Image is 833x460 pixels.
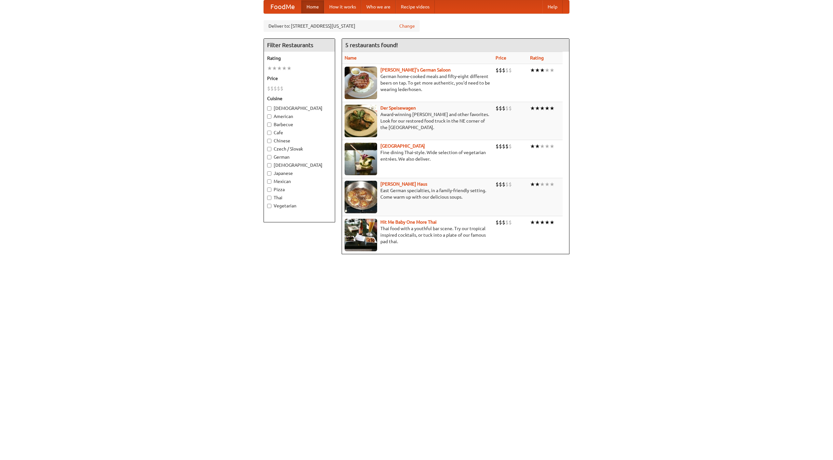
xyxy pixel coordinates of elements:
li: ★ [535,181,540,188]
p: Thai food with a youthful bar scene. Try our tropical inspired cocktails, or tuck into a plate of... [345,225,490,245]
li: $ [496,105,499,112]
a: Help [542,0,563,13]
li: $ [499,181,502,188]
img: esthers.jpg [345,67,377,99]
input: Cafe [267,131,271,135]
li: $ [505,143,509,150]
li: ★ [545,143,550,150]
input: Barbecue [267,123,271,127]
label: Japanese [267,170,332,177]
input: German [267,155,271,159]
label: Mexican [267,178,332,185]
li: ★ [545,67,550,74]
a: FoodMe [264,0,301,13]
a: Price [496,55,506,60]
li: ★ [550,143,554,150]
li: $ [499,105,502,112]
li: ★ [545,181,550,188]
label: [DEMOGRAPHIC_DATA] [267,105,332,112]
li: $ [509,143,512,150]
input: Pizza [267,188,271,192]
li: ★ [535,143,540,150]
li: ★ [287,65,292,72]
label: Pizza [267,186,332,193]
a: Home [301,0,324,13]
li: $ [502,143,505,150]
li: $ [502,219,505,226]
label: Barbecue [267,121,332,128]
input: Mexican [267,179,271,184]
h4: Filter Restaurants [264,39,335,52]
a: Hit Me Baby One More Thai [380,219,437,225]
input: Japanese [267,171,271,176]
li: $ [505,67,509,74]
label: Vegetarian [267,203,332,209]
img: kohlhaus.jpg [345,181,377,213]
b: [PERSON_NAME]'s German Saloon [380,67,451,72]
li: $ [502,105,505,112]
li: $ [505,219,509,226]
li: ★ [540,219,545,226]
li: ★ [550,219,554,226]
a: [GEOGRAPHIC_DATA] [380,143,425,149]
img: babythai.jpg [345,219,377,251]
input: [DEMOGRAPHIC_DATA] [267,106,271,111]
label: Chinese [267,138,332,144]
p: German home-cooked meals and fifty-eight different beers on tap. To get more authentic, you'd nee... [345,73,490,93]
label: German [267,154,332,160]
img: satay.jpg [345,143,377,175]
li: ★ [530,219,535,226]
li: ★ [545,219,550,226]
h5: Price [267,75,332,82]
img: speisewagen.jpg [345,105,377,137]
li: $ [499,143,502,150]
h5: Rating [267,55,332,61]
input: Czech / Slovak [267,147,271,151]
div: Deliver to: [STREET_ADDRESS][US_STATE] [264,20,420,32]
li: $ [277,85,280,92]
a: How it works [324,0,361,13]
li: $ [496,67,499,74]
li: $ [267,85,270,92]
li: ★ [530,143,535,150]
a: [PERSON_NAME] Haus [380,181,427,187]
li: $ [502,181,505,188]
li: $ [496,219,499,226]
li: ★ [540,105,545,112]
p: Award-winning [PERSON_NAME] and other favorites. Look for our restored food truck in the NE corne... [345,111,490,131]
li: ★ [530,67,535,74]
a: Recipe videos [396,0,435,13]
li: ★ [530,181,535,188]
li: $ [502,67,505,74]
li: ★ [550,67,554,74]
label: Czech / Slovak [267,146,332,152]
li: ★ [530,105,535,112]
h5: Cuisine [267,95,332,102]
li: ★ [540,181,545,188]
label: Thai [267,194,332,201]
li: $ [505,181,509,188]
li: ★ [540,67,545,74]
a: Name [345,55,357,60]
li: ★ [535,219,540,226]
li: $ [509,181,512,188]
li: ★ [545,105,550,112]
li: ★ [282,65,287,72]
label: Cafe [267,129,332,136]
input: [DEMOGRAPHIC_DATA] [267,163,271,167]
li: ★ [540,143,545,150]
p: East German specialties, in a family-friendly setting. Come warm up with our delicious soups. [345,187,490,200]
li: $ [499,219,502,226]
li: $ [280,85,283,92]
input: Vegetarian [267,204,271,208]
a: Rating [530,55,544,60]
li: ★ [550,181,554,188]
ng-pluralize: 5 restaurants found! [345,42,398,48]
a: Der Speisewagen [380,105,416,111]
li: ★ [277,65,282,72]
li: ★ [550,105,554,112]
